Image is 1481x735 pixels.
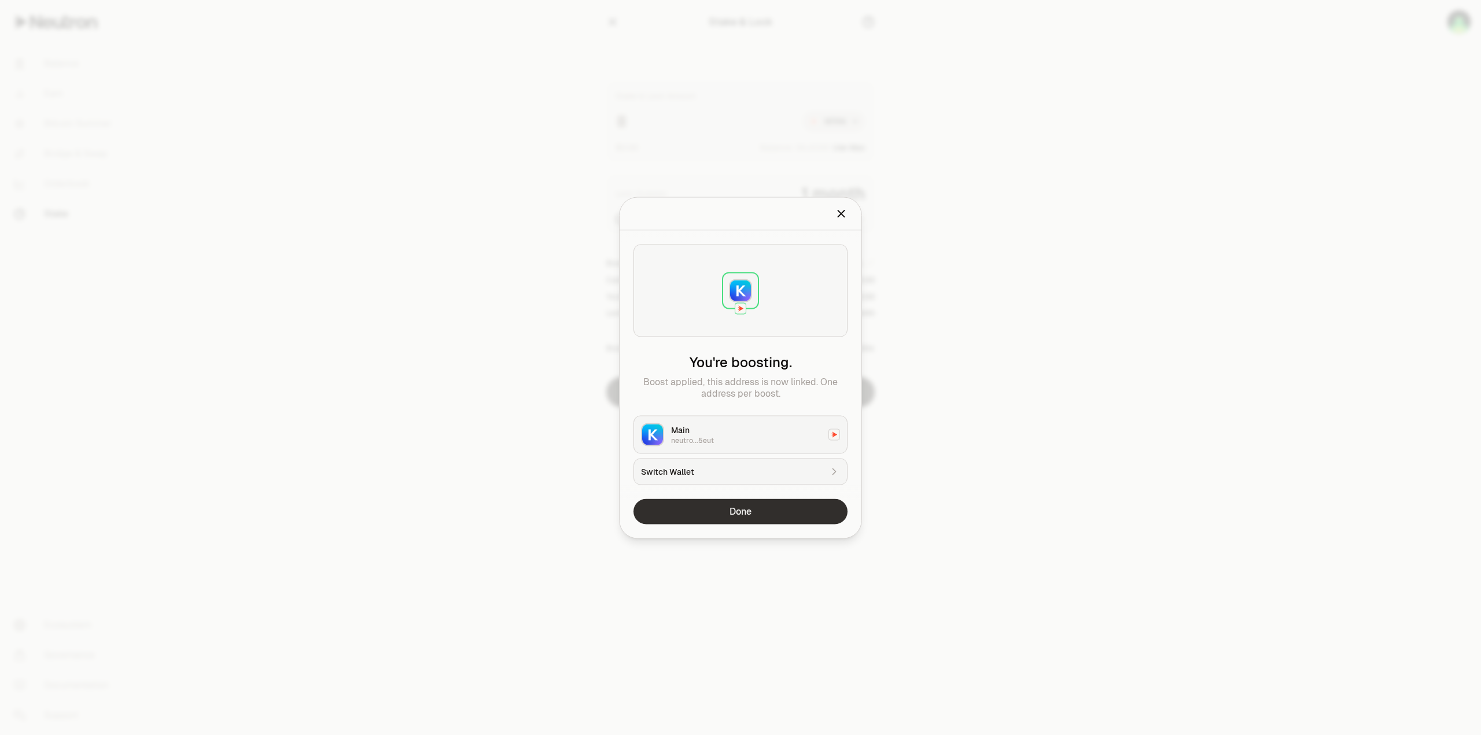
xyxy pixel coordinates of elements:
[835,205,848,221] button: Close
[730,280,751,301] img: Keplr
[633,376,848,399] p: Boost applied, this address is now linked. One address per boost.
[633,498,848,524] button: Done
[829,429,839,439] img: Neutron Logo
[671,424,821,435] div: Main
[633,353,848,371] h2: You're boosting.
[642,424,663,445] img: Keplr
[633,458,848,485] button: Switch Wallet
[641,466,821,477] div: Switch Wallet
[735,303,746,313] img: Neutron Logo
[671,435,821,445] div: neutro...5eut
